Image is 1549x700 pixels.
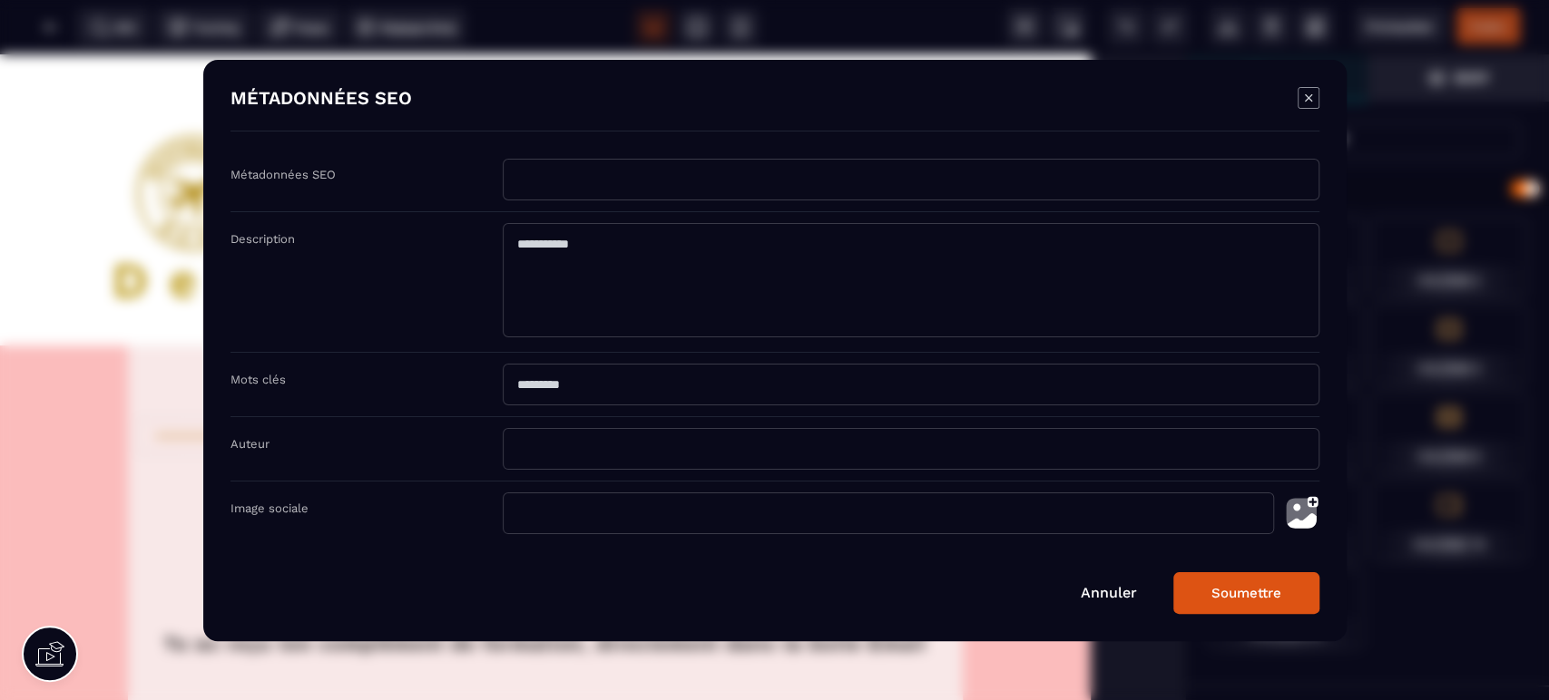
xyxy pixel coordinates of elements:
[230,232,295,246] label: Description
[137,82,251,196] img: 6bc32b15c6a1abf2dae384077174aadc_LOGOT15p.png
[1173,572,1319,614] button: Soumettre
[230,168,336,181] label: Métadonnées SEO
[230,437,270,451] label: Auteur
[1283,492,1319,534] img: photo-upload.002a6cb0.svg
[155,578,936,603] h2: Tu as reçu ton complément de formation, directement dans ta boite Email
[230,501,309,515] label: Image sociale
[230,87,412,112] h4: MÉTADONNÉES SEO
[505,493,586,575] img: 7770039329ea2a7073a6e12a81ec41d7_email-7979298-BB7507.png
[1081,584,1137,601] a: Annuler
[230,373,286,386] label: Mots clés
